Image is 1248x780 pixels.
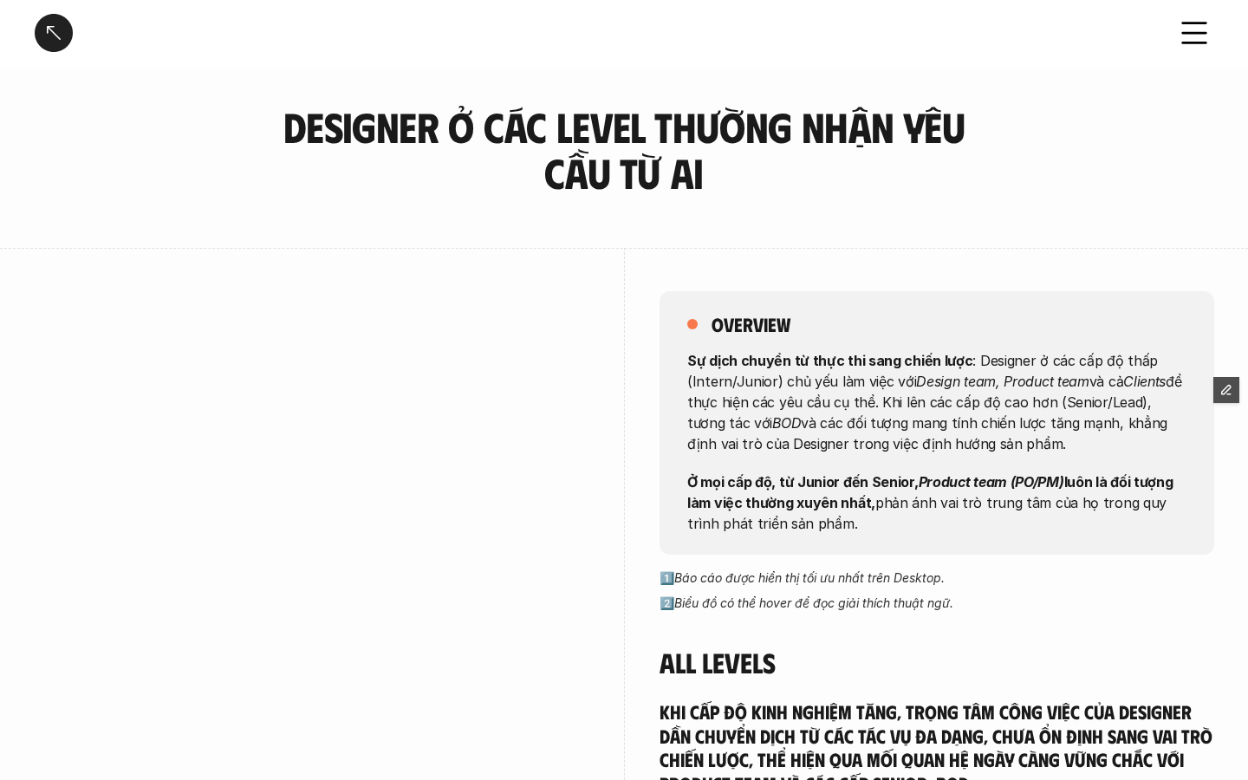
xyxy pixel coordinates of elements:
[687,351,972,368] strong: Sự dịch chuyển từ thực thi sang chiến lược
[1123,372,1166,389] em: Clients
[687,471,1186,533] p: phản ánh vai trò trung tâm của họ trong quy trình phát triển sản phẩm.
[1213,377,1239,403] button: Edit Framer Content
[712,312,790,336] h5: overview
[916,372,1089,389] em: Design team, Product team
[256,104,992,196] h3: Designer ở các level thường nhận yêu cầu từ ai
[687,472,919,490] strong: Ở mọi cấp độ, từ Junior đến Senior,
[660,571,1214,586] p: 1️⃣
[674,595,953,610] em: Biểu đồ có thể hover để đọc giải thích thuật ngữ.
[687,472,1176,510] strong: luôn là đối tượng làm việc thường xuyên nhất,
[660,596,1214,611] p: 2️⃣
[918,472,1063,490] strong: Product team (PO/PM)
[772,413,801,431] em: BOD
[687,349,1186,453] p: : Designer ở các cấp độ thấp (Intern/Junior) chủ yếu làm việc với và cả để thực hiện các yêu cầu ...
[674,570,945,585] em: Báo cáo được hiển thị tối ưu nhất trên Desktop.
[660,646,1214,679] h4: All levels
